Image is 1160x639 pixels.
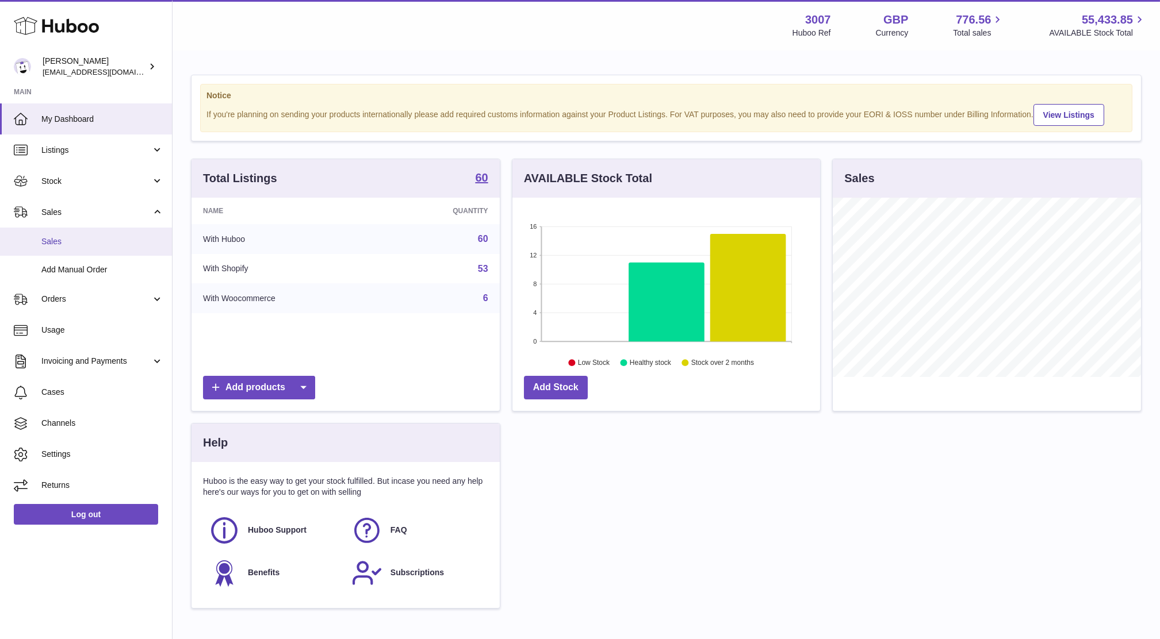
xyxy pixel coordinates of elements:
strong: 3007 [805,12,831,28]
span: Returns [41,480,163,491]
h3: AVAILABLE Stock Total [524,171,652,186]
a: Benefits [209,557,340,588]
span: My Dashboard [41,114,163,125]
a: FAQ [351,515,483,546]
a: 6 [483,293,488,303]
div: [PERSON_NAME] [43,56,146,78]
text: 4 [533,309,537,316]
h3: Sales [844,171,874,186]
td: With Huboo [192,224,382,254]
text: Healthy stock [630,359,672,367]
a: 776.56 Total sales [953,12,1004,39]
span: Benefits [248,567,280,578]
img: bevmay@maysama.com [14,58,31,75]
div: If you're planning on sending your products internationally please add required customs informati... [206,102,1126,126]
h3: Total Listings [203,171,277,186]
span: FAQ [391,525,407,536]
span: Subscriptions [391,567,444,578]
a: Add products [203,376,315,399]
span: Sales [41,236,163,247]
span: Total sales [953,28,1004,39]
strong: GBP [883,12,908,28]
a: 55,433.85 AVAILABLE Stock Total [1049,12,1146,39]
text: 8 [533,280,537,287]
span: Listings [41,145,151,156]
a: 53 [478,264,488,274]
div: Huboo Ref [793,28,831,39]
a: 60 [478,234,488,244]
span: Channels [41,418,163,429]
a: View Listings [1033,104,1104,126]
strong: 60 [475,172,488,183]
text: 16 [530,223,537,230]
strong: Notice [206,90,1126,101]
a: 60 [475,172,488,186]
span: AVAILABLE Stock Total [1049,28,1146,39]
span: Settings [41,449,163,460]
span: Stock [41,176,151,187]
td: With Woocommerce [192,283,382,313]
text: Low Stock [578,359,610,367]
span: Sales [41,207,151,218]
text: 12 [530,252,537,259]
span: Usage [41,325,163,336]
span: Cases [41,387,163,398]
th: Name [192,198,382,224]
span: 55,433.85 [1082,12,1133,28]
text: 0 [533,338,537,345]
span: Orders [41,294,151,305]
span: Huboo Support [248,525,307,536]
span: 776.56 [956,12,991,28]
p: Huboo is the easy way to get your stock fulfilled. But incase you need any help here's our ways f... [203,476,488,498]
td: With Shopify [192,254,382,284]
a: Subscriptions [351,557,483,588]
div: Currency [876,28,909,39]
th: Quantity [382,198,499,224]
a: Add Stock [524,376,588,399]
text: Stock over 2 months [691,359,754,367]
span: [EMAIL_ADDRESS][DOMAIN_NAME] [43,67,169,76]
span: Add Manual Order [41,264,163,275]
h3: Help [203,435,228,451]
a: Huboo Support [209,515,340,546]
a: Log out [14,504,158,525]
span: Invoicing and Payments [41,356,151,367]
